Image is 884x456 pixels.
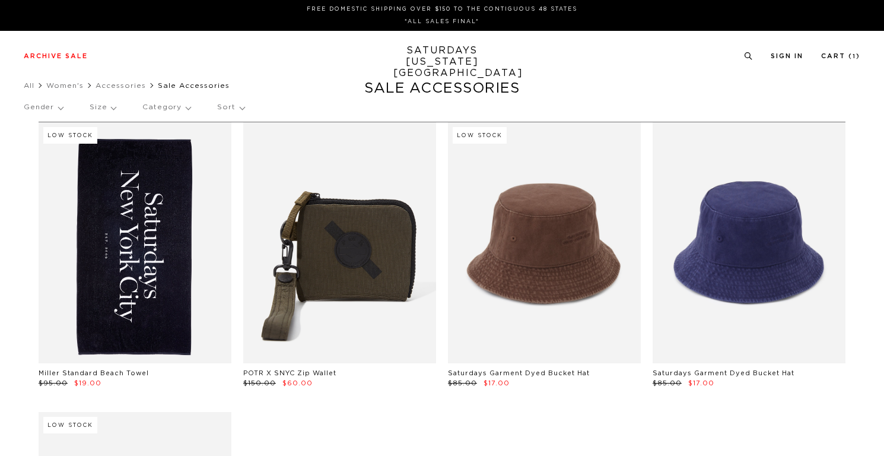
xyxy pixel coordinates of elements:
span: Sale Accessories [158,82,230,89]
p: Sort [217,94,244,121]
span: $17.00 [484,380,510,387]
span: $85.00 [653,380,682,387]
a: Saturdays Garment Dyed Bucket Hat [448,370,590,376]
a: Miller Standard Beach Towel [39,370,149,376]
a: Women's [46,82,84,89]
a: Cart (1) [821,53,860,59]
div: Low Stock [43,127,97,144]
a: POTR X SNYC Zip Wallet [243,370,336,376]
span: $17.00 [688,380,714,387]
p: FREE DOMESTIC SHIPPING OVER $150 TO THE CONTIGUOUS 48 STATES [28,5,856,14]
p: Size [90,94,116,121]
span: $150.00 [243,380,276,387]
a: Sign In [771,53,803,59]
p: Category [142,94,190,121]
p: *ALL SALES FINAL* [28,17,856,26]
a: SATURDAYS[US_STATE][GEOGRAPHIC_DATA] [393,45,491,79]
div: Low Stock [453,127,507,144]
a: Archive Sale [24,53,88,59]
div: Low Stock [43,417,97,433]
span: $95.00 [39,380,68,387]
span: $19.00 [74,380,101,387]
span: $85.00 [448,380,477,387]
a: Accessories [96,82,146,89]
a: All [24,82,34,89]
a: Saturdays Garment Dyed Bucket Hat [653,370,794,376]
span: $60.00 [282,380,313,387]
p: Gender [24,94,63,121]
small: 1 [853,54,856,59]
